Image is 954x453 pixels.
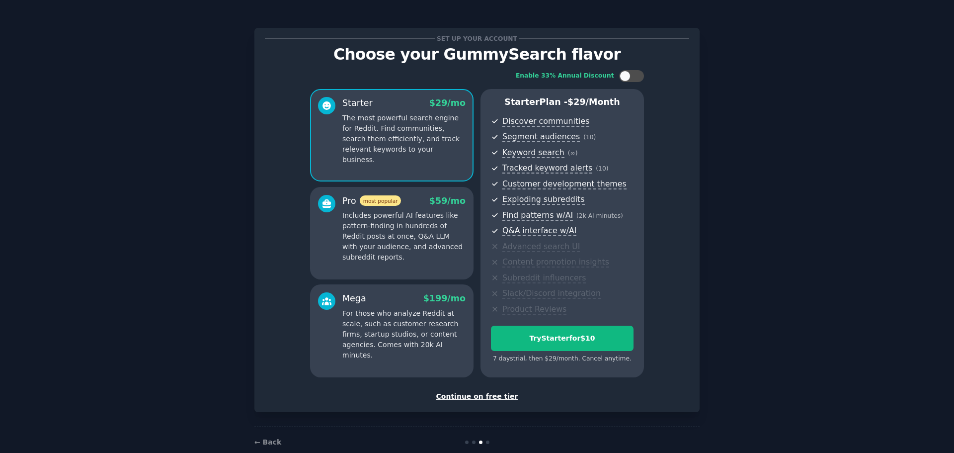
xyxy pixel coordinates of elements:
div: Mega [342,292,366,305]
span: Keyword search [502,148,564,158]
button: TryStarterfor$10 [491,326,634,351]
span: ( 10 ) [596,165,608,172]
span: $ 29 /month [567,97,620,107]
div: Starter [342,97,373,109]
p: The most powerful search engine for Reddit. Find communities, search them efficiently, and track ... [342,113,466,165]
span: Exploding subreddits [502,194,584,205]
span: most popular [360,195,401,206]
div: Continue on free tier [265,391,689,402]
span: ( 2k AI minutes ) [576,212,623,219]
span: Discover communities [502,116,589,127]
span: Q&A interface w/AI [502,226,576,236]
span: Set up your account [435,33,519,44]
span: $ 29 /mo [429,98,466,108]
p: Starter Plan - [491,96,634,108]
span: Segment audiences [502,132,580,142]
span: $ 199 /mo [423,293,466,303]
p: Includes powerful AI features like pattern-finding in hundreds of Reddit posts at once, Q&A LLM w... [342,210,466,263]
a: ← Back [254,438,281,446]
span: Product Reviews [502,304,566,315]
span: ( ∞ ) [568,150,578,157]
p: Choose your GummySearch flavor [265,46,689,63]
span: Customer development themes [502,179,627,189]
span: Advanced search UI [502,242,580,252]
p: For those who analyze Reddit at scale, such as customer research firms, startup studios, or conte... [342,308,466,361]
span: Find patterns w/AI [502,210,573,221]
span: Tracked keyword alerts [502,163,592,174]
span: $ 59 /mo [429,196,466,206]
span: Slack/Discord integration [502,288,601,299]
div: Pro [342,195,401,207]
span: ( 10 ) [583,134,596,141]
div: Try Starter for $10 [491,333,633,344]
div: 7 days trial, then $ 29 /month . Cancel anytime. [491,355,634,363]
span: Subreddit influencers [502,273,586,283]
div: Enable 33% Annual Discount [516,72,614,81]
span: Content promotion insights [502,257,609,268]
